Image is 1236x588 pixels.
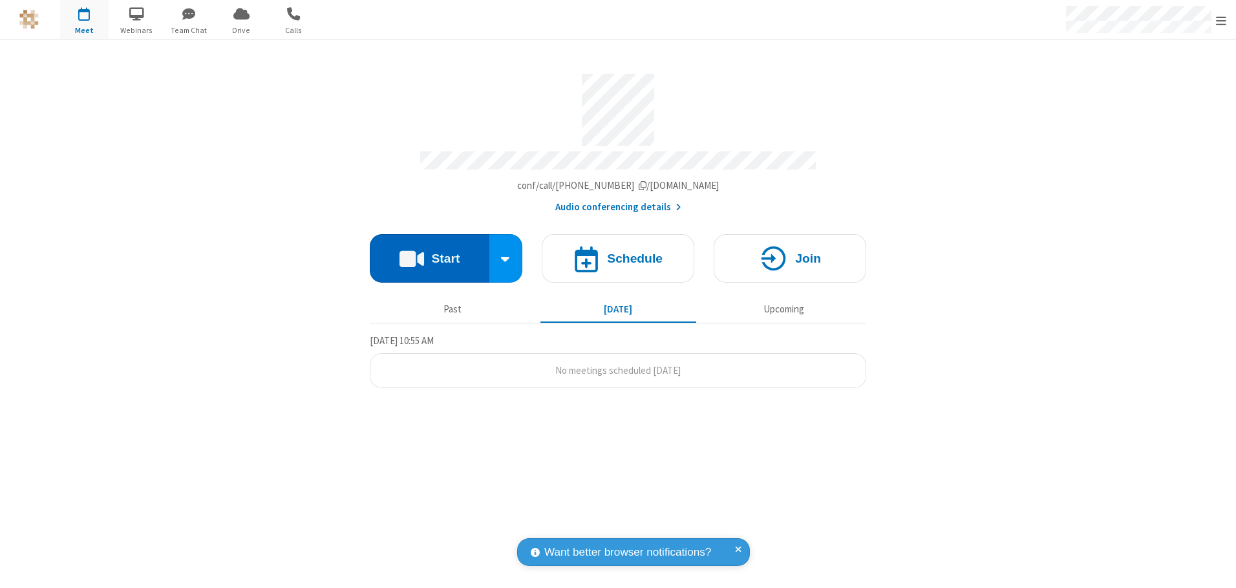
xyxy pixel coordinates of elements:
button: Upcoming [706,297,862,321]
span: Drive [217,25,266,36]
span: [DATE] 10:55 AM [370,334,434,347]
button: Schedule [542,234,694,283]
button: Copy my meeting room linkCopy my meeting room link [517,179,719,193]
span: Meet [60,25,109,36]
h4: Start [431,252,460,265]
span: Webinars [112,25,161,36]
span: Want better browser notifications? [544,544,711,561]
button: Join [714,234,866,283]
button: Audio conferencing details [555,200,681,215]
button: Past [375,297,531,321]
img: QA Selenium DO NOT DELETE OR CHANGE [19,10,39,29]
span: Copy my meeting room link [517,179,719,191]
div: Start conference options [489,234,523,283]
span: Calls [270,25,318,36]
h4: Join [795,252,821,265]
section: Account details [370,64,866,215]
section: Today's Meetings [370,333,866,389]
span: No meetings scheduled [DATE] [555,364,681,376]
button: Start [370,234,489,283]
span: Team Chat [165,25,213,36]
h4: Schedule [607,252,663,265]
button: [DATE] [540,297,696,321]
